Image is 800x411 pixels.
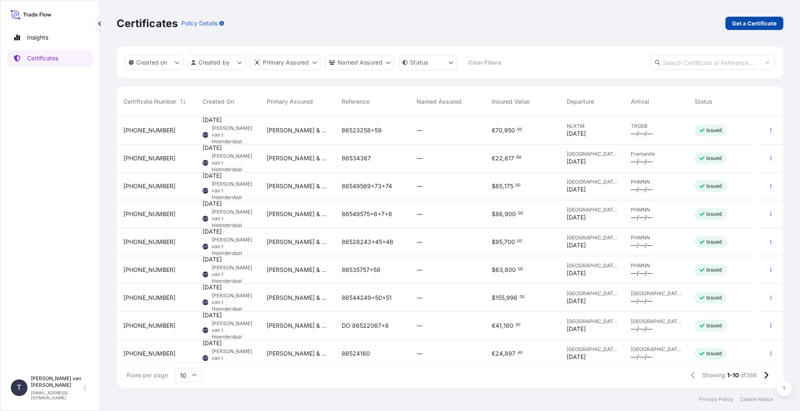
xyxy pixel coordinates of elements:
span: Showing [702,371,725,379]
span: 86535757+58 [342,266,380,274]
span: TVTH [201,354,210,362]
span: , [502,239,504,245]
a: Get a Certificate [725,17,783,30]
span: . [514,324,515,326]
p: Issued [706,127,722,134]
span: [PERSON_NAME] & [PERSON_NAME] Netherlands B.V. [267,321,328,330]
span: — [417,126,422,135]
span: [PERSON_NAME] & [PERSON_NAME] Netherlands B.V. [267,182,328,190]
span: . [516,212,517,215]
span: Status [695,97,712,106]
span: . [515,156,516,159]
span: 00 [517,128,522,131]
span: —/—/— [631,325,652,333]
p: Issued [706,183,722,189]
span: [DATE] [202,311,222,319]
span: [PHONE_NUMBER] [123,294,175,302]
span: , [502,323,503,329]
span: 800 [505,267,516,273]
span: 617 [505,155,514,161]
a: Insights [7,29,93,46]
a: Cookie Notice [740,396,773,403]
span: 95 [495,239,502,245]
span: Named Assured [417,97,462,106]
span: Reference [342,97,370,106]
span: PHMNN [631,207,682,213]
span: [PERSON_NAME] van t Hoenderdaal [212,153,253,173]
span: [DATE] [567,130,586,138]
span: [PERSON_NAME] van t Hoenderdaal [212,348,253,368]
span: [GEOGRAPHIC_DATA] [567,318,617,325]
span: —/—/— [631,269,652,277]
span: TRGEB [631,123,682,130]
span: TVTH [201,270,210,279]
span: , [503,211,505,217]
span: T [17,384,22,392]
button: createdBy Filter options [187,55,246,70]
span: [PHONE_NUMBER] [123,349,175,358]
span: 900 [505,211,516,217]
span: TVTH [201,131,210,139]
span: — [417,349,422,358]
p: Get a Certificate [732,19,777,27]
span: 897 [505,351,515,356]
span: — [417,210,422,218]
span: [GEOGRAPHIC_DATA] [567,151,617,157]
span: Fremantle [631,151,682,157]
p: Certificates [117,17,178,30]
span: . [514,184,515,187]
button: cargoOwner Filter options [325,55,395,70]
span: Rows per page [127,371,168,379]
span: [PERSON_NAME] van t Hoenderdaal [212,264,253,284]
span: 68 [516,156,521,159]
p: [PERSON_NAME] van [PERSON_NAME] [31,375,82,389]
span: 41 [495,323,502,329]
p: Insights [27,33,48,42]
span: —/—/— [631,157,652,166]
p: Named Assured [337,58,382,67]
span: 175 [504,183,513,189]
span: $ [492,211,495,217]
span: $ [492,295,495,301]
span: [PHONE_NUMBER] [123,266,175,274]
span: . [518,296,519,299]
span: 86549575+6+7+8 [342,210,392,218]
span: TVTH [201,159,210,167]
span: [DATE] [567,325,586,333]
span: , [503,155,505,161]
span: $ [492,183,495,189]
span: [GEOGRAPHIC_DATA] [567,262,617,269]
span: [DATE] [202,339,222,347]
span: [GEOGRAPHIC_DATA] [567,179,617,185]
span: —/—/— [631,130,652,138]
span: [DATE] [202,172,222,180]
span: 00 [518,212,523,215]
span: Primary Assured [267,97,313,106]
span: 35 [520,296,525,299]
span: Insured Value [492,97,530,106]
span: [PERSON_NAME] & [PERSON_NAME] Netherlands B.V. [267,210,328,218]
span: TVTH [201,242,210,251]
span: 00 [515,184,520,187]
span: [DATE] [202,283,222,291]
p: Issued [706,294,722,301]
span: —/—/— [631,353,652,361]
span: 86534367 [342,154,371,162]
span: [DATE] [567,297,586,305]
p: Created by [198,58,230,67]
span: [PHONE_NUMBER] [123,210,175,218]
span: 180 [503,323,513,329]
span: [PERSON_NAME] & [PERSON_NAME] Netherlands B.V. [267,266,328,274]
span: € [492,351,495,356]
span: [PERSON_NAME] van t Hoenderdaal [212,209,253,229]
span: [GEOGRAPHIC_DATA] [567,346,617,353]
span: —/—/— [631,297,652,305]
span: TVTH [201,214,210,223]
span: PHMNN [631,234,682,241]
span: 86524160 [342,349,370,358]
span: [DATE] [567,185,586,194]
span: 86523258+59 [342,126,382,135]
span: 30 [515,324,520,326]
span: [PERSON_NAME] van t Hoenderdaal [212,320,253,340]
span: [PHONE_NUMBER] [123,321,175,330]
